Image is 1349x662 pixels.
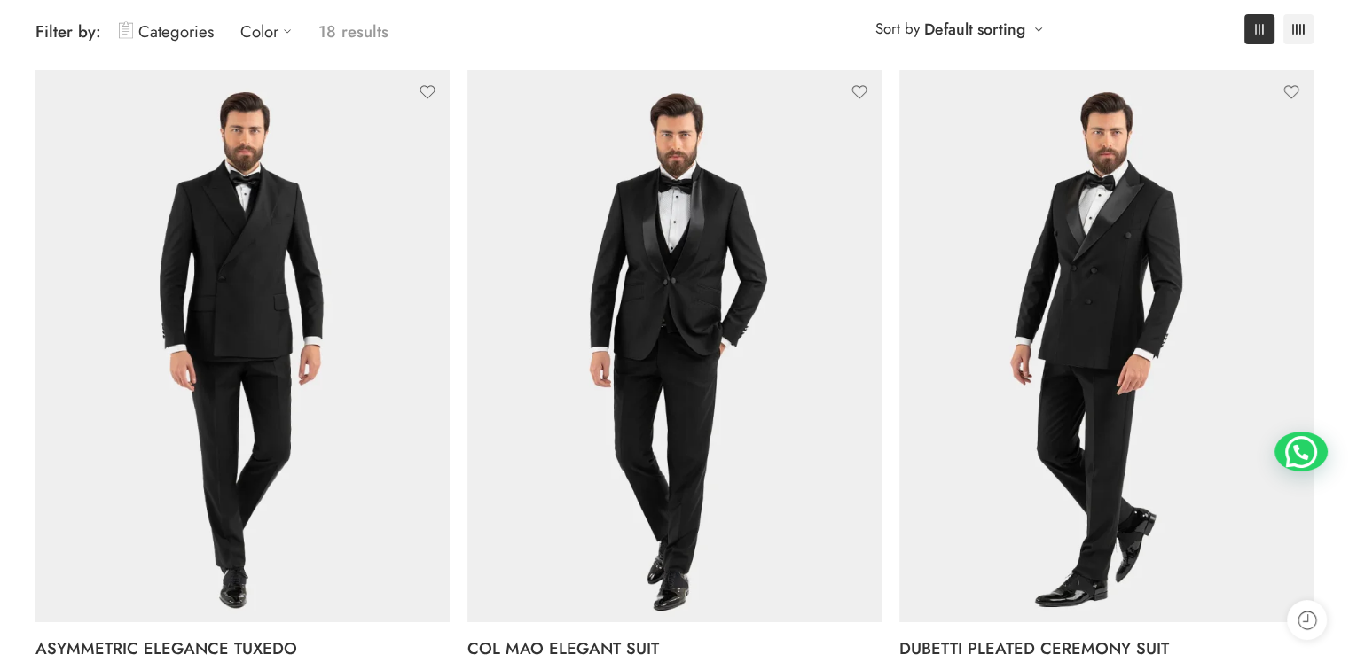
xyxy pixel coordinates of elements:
p: 18 results [318,11,388,52]
a: Color [240,11,301,52]
span: Sort by [875,14,920,43]
a: Categories [119,11,214,52]
span: Filter by: [35,19,101,43]
a: Default sorting [924,17,1025,42]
